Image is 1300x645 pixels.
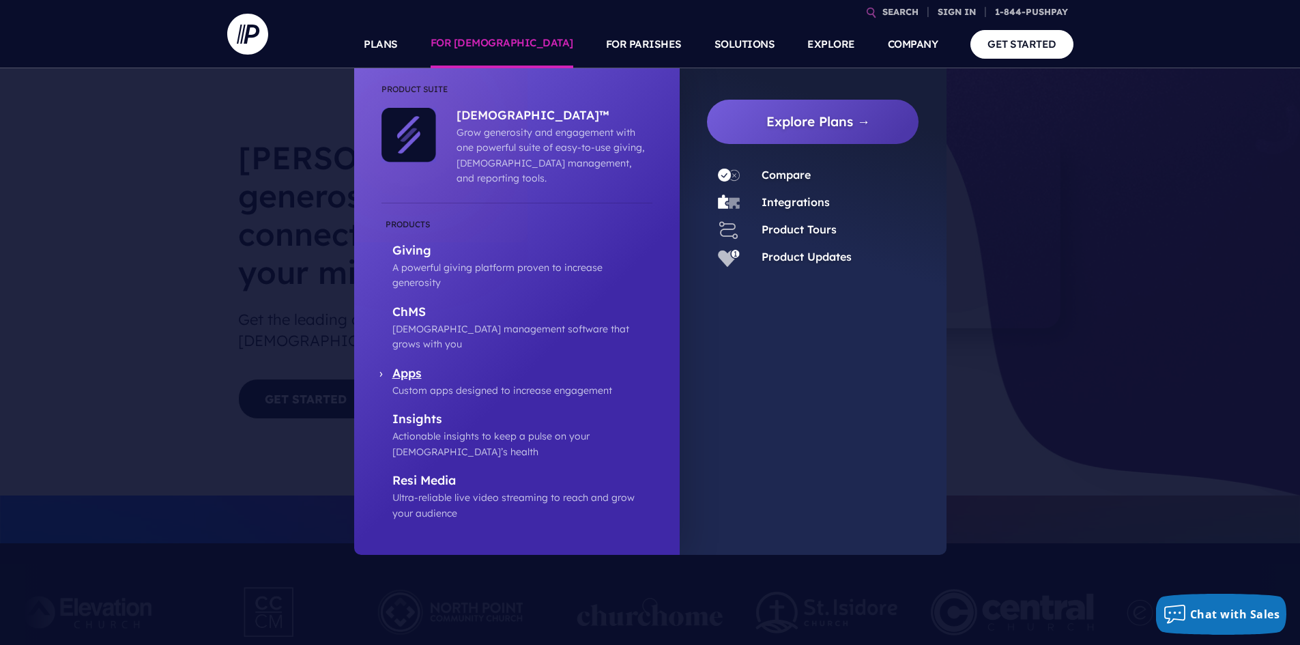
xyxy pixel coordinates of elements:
[762,223,837,236] a: Product Tours
[392,260,652,291] p: A powerful giving platform proven to increase generosity
[457,125,646,186] p: Grow generosity and engagement with one powerful suite of easy-to-use giving, [DEMOGRAPHIC_DATA] ...
[718,100,919,144] a: Explore Plans →
[888,20,938,68] a: COMPANY
[381,304,652,352] a: ChMS [DEMOGRAPHIC_DATA] management software that grows with you
[392,304,652,321] p: ChMS
[364,20,398,68] a: PLANS
[392,383,652,398] p: Custom apps designed to increase engagement
[707,246,751,268] a: Product Updates - Icon
[714,20,775,68] a: SOLUTIONS
[718,192,740,214] img: Integrations - Icon
[381,217,652,291] a: Giving A powerful giving platform proven to increase generosity
[707,219,751,241] a: Product Tours - Icon
[707,164,751,186] a: Compare - Icon
[436,108,646,186] a: [DEMOGRAPHIC_DATA]™ Grow generosity and engagement with one powerful suite of easy-to-use giving,...
[392,366,652,383] p: Apps
[762,250,852,263] a: Product Updates
[718,246,740,268] img: Product Updates - Icon
[762,168,811,182] a: Compare
[431,20,573,68] a: FOR [DEMOGRAPHIC_DATA]
[392,429,652,459] p: Actionable insights to keep a pulse on your [DEMOGRAPHIC_DATA]’s health
[381,82,652,108] li: Product Suite
[392,243,652,260] p: Giving
[1190,607,1280,622] span: Chat with Sales
[807,20,855,68] a: EXPLORE
[392,321,652,352] p: [DEMOGRAPHIC_DATA] management software that grows with you
[707,192,751,214] a: Integrations - Icon
[381,412,652,459] a: Insights Actionable insights to keep a pulse on your [DEMOGRAPHIC_DATA]’s health
[381,366,652,399] a: Apps Custom apps designed to increase engagement
[392,490,652,521] p: Ultra-reliable live video streaming to reach and grow your audience
[970,30,1073,58] a: GET STARTED
[392,412,652,429] p: Insights
[381,473,652,521] a: Resi Media Ultra-reliable live video streaming to reach and grow your audience
[457,108,646,125] p: [DEMOGRAPHIC_DATA]™
[381,108,436,162] img: ChurchStaq™ - Icon
[718,219,740,241] img: Product Tours - Icon
[762,195,830,209] a: Integrations
[718,164,740,186] img: Compare - Icon
[1156,594,1287,635] button: Chat with Sales
[392,473,652,490] p: Resi Media
[606,20,682,68] a: FOR PARISHES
